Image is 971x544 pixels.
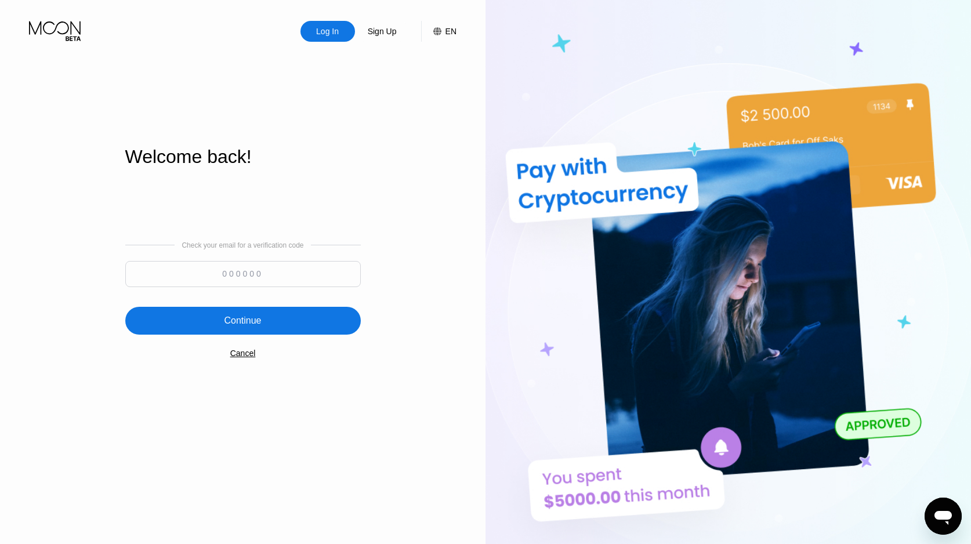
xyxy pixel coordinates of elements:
[125,261,361,287] input: 000000
[315,26,340,37] div: Log In
[230,349,256,358] div: Cancel
[925,498,962,535] iframe: Az üzenetküldési ablak megnyitására szolgáló gomb
[300,21,355,42] div: Log In
[355,21,410,42] div: Sign Up
[125,307,361,335] div: Continue
[182,241,303,249] div: Check your email for a verification code
[367,26,398,37] div: Sign Up
[125,146,361,168] div: Welcome back!
[421,21,456,42] div: EN
[224,315,261,327] div: Continue
[445,27,456,36] div: EN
